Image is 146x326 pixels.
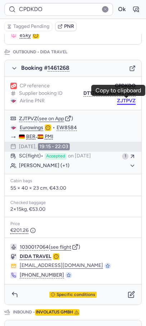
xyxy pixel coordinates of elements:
[45,153,67,160] span: Accepted
[68,153,91,160] span: on [DATE]
[10,200,136,205] div: Checked baggage
[10,185,136,191] p: 55 × 40 × 23 cm, €43.00
[83,91,136,96] button: DT1746696441451500
[10,179,136,184] div: Cabin bags
[10,228,36,233] span: €201.26
[39,116,64,122] button: see on App
[122,153,128,160] div: 1
[20,272,64,278] button: [PHONE_NUMBER]
[10,98,17,104] figure: EW airline logo
[115,83,136,89] button: CPDKDO
[55,22,77,31] button: PNR
[19,134,136,140] div: -
[20,98,45,104] span: Airline PNR
[19,115,136,122] div: ( )
[20,125,43,131] a: Eurowings
[23,292,123,298] button: Specific conditions
[64,24,74,29] span: PNR
[21,65,69,71] span: Booking #
[26,134,35,140] span: BER
[19,116,37,122] button: ZJTPVZ
[50,244,71,250] button: see flight
[116,4,127,15] button: Ok
[10,125,17,131] figure: EW airline logo
[48,65,69,71] button: 1461268
[20,263,103,269] button: [EMAIL_ADDRESS][DOMAIN_NAME]
[19,153,43,160] span: SC (flight)
[4,3,113,16] input: PNR Reference
[19,162,136,169] button: [PERSON_NAME] (+1)
[10,222,136,227] div: Price
[35,309,79,316] span: INVOLATUS GMBH
[45,134,53,140] span: PMI
[19,91,63,96] span: Supplier booking ID
[20,125,136,131] div: •
[4,22,52,31] button: Tagged Pending
[20,244,136,250] div: ( )
[57,292,95,297] span: Specific conditions
[5,152,141,161] button: SC(flight)Acceptedon [DATE]1
[13,24,49,29] span: Tagged Pending
[20,244,49,250] button: 1030017064
[13,49,68,55] p: Outbound •
[57,125,77,131] button: EW8584
[20,253,52,259] span: DIDA TRAVEL
[20,83,50,89] span: CP reference
[96,87,141,94] div: Copy to clipboard
[13,309,79,316] p: Inbound •
[20,32,31,39] span: eSky
[10,83,17,89] figure: 1L airline logo
[38,143,70,150] time: 19:15 - 22:03
[39,49,68,55] span: DIDA TRAVEL
[19,143,70,150] div: [DATE],
[10,206,45,212] span: 2×15kg, €53.00
[117,98,136,104] button: ZJTPVZ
